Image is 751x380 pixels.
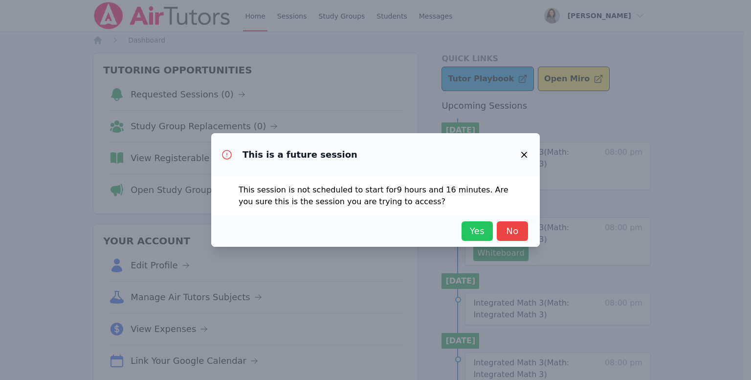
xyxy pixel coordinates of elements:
h3: This is a future session [243,149,357,161]
button: Yes [462,221,493,241]
span: No [502,224,523,238]
p: This session is not scheduled to start for 9 hours and 16 minutes . Are you sure this is the sess... [239,184,512,208]
span: Yes [466,224,488,238]
button: No [497,221,528,241]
